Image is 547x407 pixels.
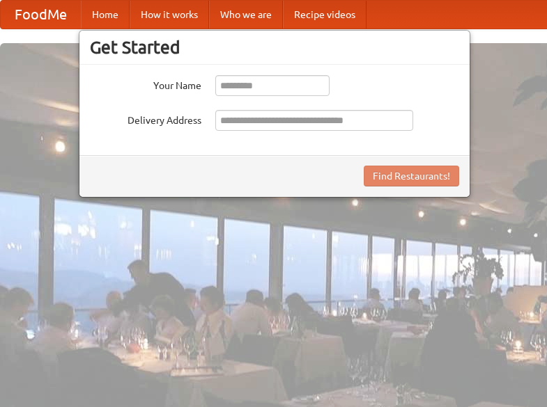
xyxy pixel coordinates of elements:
[283,1,367,29] a: Recipe videos
[1,1,81,29] a: FoodMe
[90,75,201,93] label: Your Name
[81,1,130,29] a: Home
[90,37,459,58] h3: Get Started
[130,1,209,29] a: How it works
[209,1,283,29] a: Who we are
[90,110,201,127] label: Delivery Address
[364,166,459,186] button: Find Restaurants!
